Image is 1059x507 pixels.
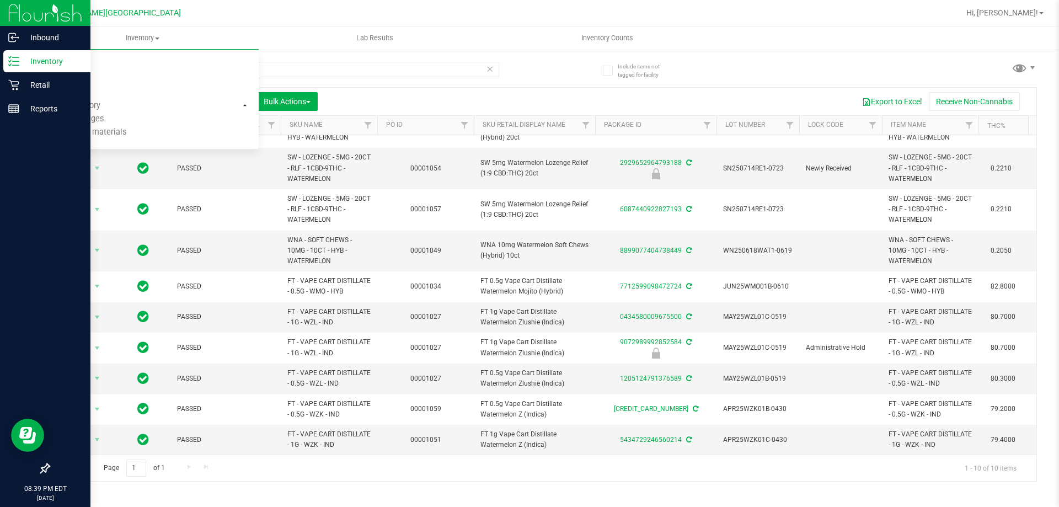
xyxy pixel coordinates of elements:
[137,243,149,258] span: In Sync
[19,31,85,44] p: Inbound
[620,205,682,213] a: 6087440922827193
[26,33,259,43] span: Inventory
[90,161,104,176] span: select
[480,399,589,420] span: FT 0.5g Vape Cart Distillate Watermelon Z (Indica)
[889,276,972,297] span: FT - VAPE CART DISTILLATE - 0.5G - WMO - HYB
[19,78,85,92] p: Retail
[287,368,371,389] span: FT - VAPE CART DISTILLATE - 0.5G - WZL - IND
[620,436,682,444] a: 5434729246560214
[985,432,1021,448] span: 79.4000
[620,338,682,346] a: 9072989992852584
[723,246,793,256] span: WN250618WAT1-0619
[480,337,589,358] span: FT 1g Vape Cart Distillate Watermelon Zlushie (Indica)
[410,436,441,444] a: 00001051
[483,121,565,129] a: Sku Retail Display Name
[808,121,843,129] a: Lock Code
[386,121,403,129] a: PO ID
[480,199,589,220] span: SW 5mg Watermelon Lozenge Relief (1:9 CBD:THC) 20ct
[90,279,104,294] span: select
[620,282,682,290] a: 7712599098472724
[806,343,875,353] span: Administrative Hold
[480,240,589,261] span: WNA 10mg Watermelon Soft Chews (Hybrid) 10ct
[137,201,149,217] span: In Sync
[5,484,85,494] p: 08:39 PM EDT
[593,168,718,179] div: Newly Received
[864,116,882,135] a: Filter
[264,97,311,106] span: Bulk Actions
[985,201,1017,217] span: 0.2210
[614,405,688,413] a: [CREDIT_CARD_NUMBER]
[889,399,972,420] span: FT - VAPE CART DISTILLATE - 0.5G - WZK - IND
[410,313,441,321] a: 00001027
[985,309,1021,325] span: 80.7000
[723,343,793,353] span: MAY25WZL01C-0519
[410,164,441,172] a: 00001054
[987,122,1005,130] a: THC%
[259,26,491,50] a: Lab Results
[19,55,85,68] p: Inventory
[486,62,494,76] span: Clear
[90,202,104,217] span: select
[889,337,972,358] span: FT - VAPE CART DISTILLATE - 1G - WZL - IND
[410,344,441,351] a: 00001027
[410,129,441,136] a: 00001055
[287,152,371,184] span: SW - LOZENGE - 5MG - 20CT - RLF - 1CBD-9THC - WATERMELON
[177,246,274,256] span: PASSED
[90,309,104,325] span: select
[177,204,274,215] span: PASSED
[137,309,149,324] span: In Sync
[723,312,793,322] span: MAY25WZL01C-0519
[684,282,692,290] span: Sync from Compliance System
[11,419,44,452] iframe: Resource center
[577,116,595,135] a: Filter
[684,205,692,213] span: Sync from Compliance System
[985,340,1021,356] span: 80.7000
[137,279,149,294] span: In Sync
[26,26,259,50] a: Inventory All packages All inventory Waste log Create inventory From packages From bill of materials
[287,235,371,267] span: WNA - SOFT CHEWS - 10MG - 10CT - HYB - WATERMELON
[684,436,692,444] span: Sync from Compliance System
[889,235,972,267] span: WNA - SOFT CHEWS - 10MG - 10CT - HYB - WATERMELON
[256,92,318,111] button: Bulk Actions
[410,375,441,382] a: 00001027
[620,247,682,254] a: 8899077404738449
[45,8,181,18] span: [PERSON_NAME][GEOGRAPHIC_DATA]
[90,402,104,417] span: select
[618,62,673,79] span: Include items not tagged for facility
[90,243,104,258] span: select
[891,121,926,129] a: Item Name
[723,204,793,215] span: SN250714RE1-0723
[966,8,1038,17] span: Hi, [PERSON_NAME]!
[855,92,929,111] button: Export to Excel
[94,460,174,477] span: Page of 1
[177,163,274,174] span: PASSED
[287,307,371,328] span: FT - VAPE CART DISTILLATE - 1G - WZL - IND
[8,56,19,67] inline-svg: Inventory
[593,348,718,359] div: Administrative Hold
[684,247,692,254] span: Sync from Compliance System
[8,32,19,43] inline-svg: Inbound
[985,401,1021,417] span: 79.2000
[889,194,972,226] span: SW - LOZENGE - 5MG - 20CT - RLF - 1CBD-9THC - WATERMELON
[290,121,323,129] a: SKU Name
[126,460,146,477] input: 1
[480,158,589,179] span: SW 5mg Watermelon Lozenge Relief (1:9 CBD:THC) 20ct
[604,121,641,129] a: Package ID
[263,116,281,135] a: Filter
[410,405,441,413] a: 00001059
[725,121,765,129] a: Lot Number
[410,247,441,254] a: 00001049
[723,163,793,174] span: SN250714RE1-0723
[177,404,274,414] span: PASSED
[8,103,19,114] inline-svg: Reports
[480,307,589,328] span: FT 1g Vape Cart Distillate Watermelon Zlushie (Indica)
[177,281,274,292] span: PASSED
[620,313,682,321] a: 0434580009675500
[985,243,1017,259] span: 0.2050
[287,337,371,358] span: FT - VAPE CART DISTILLATE - 1G - WZL - IND
[960,116,978,135] a: Filter
[806,163,875,174] span: Newly Received
[956,460,1025,476] span: 1 - 10 of 10 items
[723,373,793,384] span: MAY25WZL01B-0519
[684,338,692,346] span: Sync from Compliance System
